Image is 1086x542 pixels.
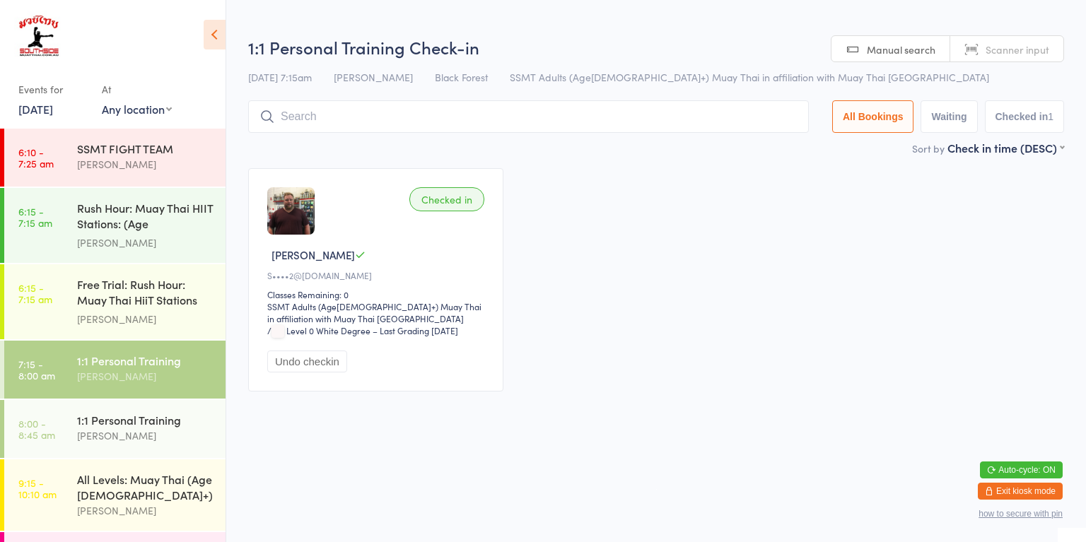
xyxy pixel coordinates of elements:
img: image1697705590.png [267,187,315,235]
button: Waiting [921,100,977,133]
time: 8:00 - 8:45 am [18,418,55,440]
div: Free Trial: Rush Hour: Muay Thai HiiT Stations (a... [77,276,214,311]
a: 9:15 -10:10 amAll Levels: Muay Thai (Age [DEMOGRAPHIC_DATA]+)[PERSON_NAME] [4,459,226,531]
div: 1 [1048,111,1053,122]
button: Auto-cycle: ON [980,461,1063,478]
div: [PERSON_NAME] [77,368,214,384]
div: At [102,78,172,101]
button: All Bookings [832,100,914,133]
time: 6:15 - 7:15 am [18,206,52,228]
a: 8:00 -8:45 am1:1 Personal Training[PERSON_NAME] [4,400,226,458]
div: [PERSON_NAME] [77,502,214,519]
span: Manual search [867,42,935,57]
div: [PERSON_NAME] [77,156,214,172]
div: Any location [102,101,172,117]
img: Southside Muay Thai & Fitness [14,11,63,64]
div: All Levels: Muay Thai (Age [DEMOGRAPHIC_DATA]+) [77,471,214,502]
div: [PERSON_NAME] [77,235,214,251]
div: SSMT FIGHT TEAM [77,141,214,156]
div: Checked in [409,187,484,211]
div: Rush Hour: Muay Thai HIIT Stations: (Age [DEMOGRAPHIC_DATA]+) [77,200,214,235]
span: SSMT Adults (Age[DEMOGRAPHIC_DATA]+) Muay Thai in affiliation with Muay Thai [GEOGRAPHIC_DATA] [510,70,989,84]
a: 6:15 -7:15 amFree Trial: Rush Hour: Muay Thai HiiT Stations (a...[PERSON_NAME] [4,264,226,339]
time: 9:15 - 10:10 am [18,477,57,500]
div: S••••2@[DOMAIN_NAME] [267,269,489,281]
span: [PERSON_NAME] [271,247,355,262]
a: 6:15 -7:15 amRush Hour: Muay Thai HIIT Stations: (Age [DEMOGRAPHIC_DATA]+)[PERSON_NAME] [4,188,226,263]
button: Checked in1 [985,100,1065,133]
div: [PERSON_NAME] [77,311,214,327]
div: Classes Remaining: 0 [267,288,489,300]
div: Events for [18,78,88,101]
a: [DATE] [18,101,53,117]
span: Black Forest [435,70,488,84]
span: [PERSON_NAME] [334,70,413,84]
h2: 1:1 Personal Training Check-in [248,35,1064,59]
div: SSMT Adults (Age[DEMOGRAPHIC_DATA]+) Muay Thai in affiliation with Muay Thai [GEOGRAPHIC_DATA] [267,300,489,324]
button: how to secure with pin [979,509,1063,519]
button: Undo checkin [267,350,347,372]
div: 1:1 Personal Training [77,412,214,428]
a: 6:10 -7:25 amSSMT FIGHT TEAM[PERSON_NAME] [4,129,226,187]
div: Check in time (DESC) [947,140,1064,155]
button: Exit kiosk mode [978,483,1063,500]
time: 6:10 - 7:25 am [18,146,54,169]
div: 1:1 Personal Training [77,353,214,368]
span: [DATE] 7:15am [248,70,312,84]
input: Search [248,100,809,133]
div: [PERSON_NAME] [77,428,214,444]
a: 7:15 -8:00 am1:1 Personal Training[PERSON_NAME] [4,341,226,399]
time: 6:15 - 7:15 am [18,282,52,305]
span: / Level 0 White Degree – Last Grading [DATE] [267,324,458,336]
label: Sort by [912,141,945,155]
span: Scanner input [986,42,1049,57]
time: 7:15 - 8:00 am [18,358,55,381]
